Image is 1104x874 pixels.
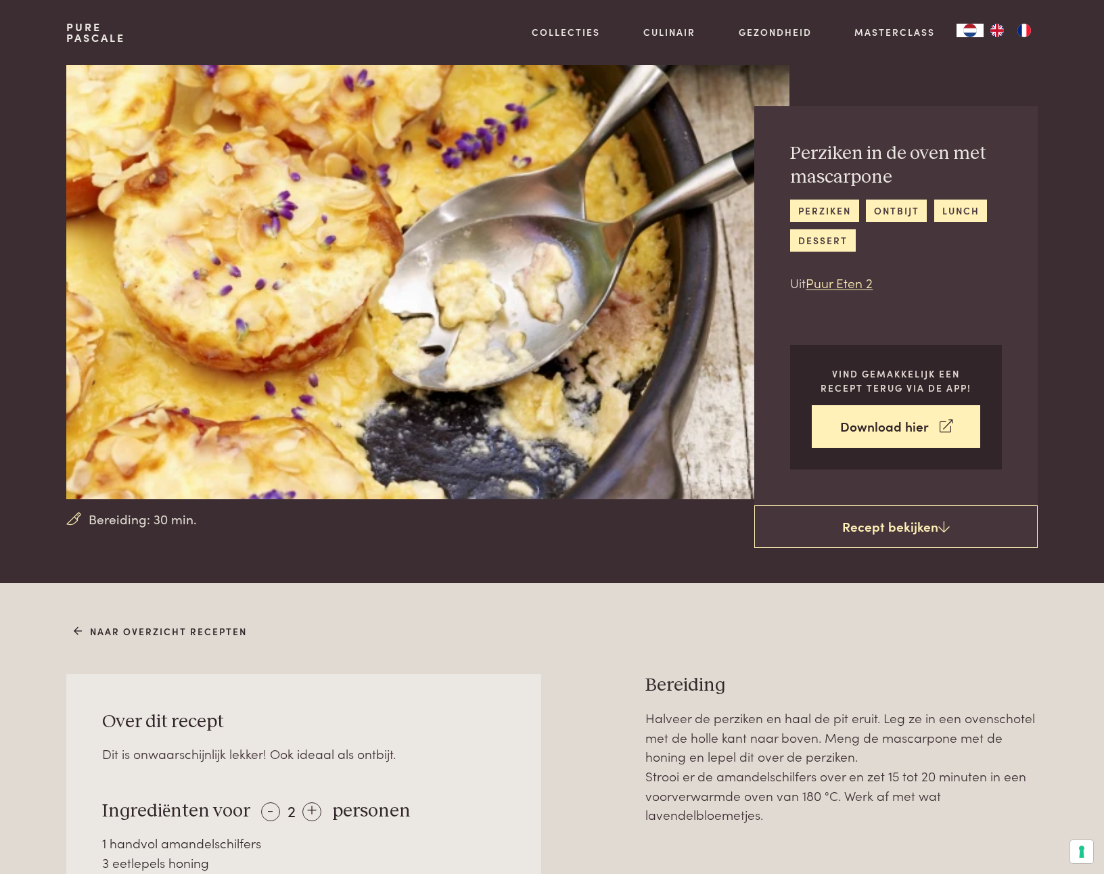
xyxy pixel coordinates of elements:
a: FR [1011,24,1038,37]
span: Bereiding: 30 min. [89,509,197,529]
a: perziken [790,200,858,222]
p: Halveer de perziken en haal de pit eruit. Leg ze in een ovenschotel met de holle kant naar boven.... [645,708,1038,825]
aside: Language selected: Nederlands [957,24,1038,37]
a: lunch [934,200,987,222]
a: dessert [790,229,855,252]
h3: Bereiding [645,674,1038,697]
span: 2 [287,799,296,821]
div: Language [957,24,984,37]
button: Uw voorkeuren voor toestemming voor trackingtechnologieën [1070,840,1093,863]
a: Naar overzicht recepten [74,624,248,639]
a: EN [984,24,1011,37]
a: Puur Eten 2 [806,273,873,292]
a: Gezondheid [739,25,812,39]
a: PurePascale [66,22,125,43]
img: Perziken in de oven met mascarpone [66,65,789,499]
a: Download hier [812,405,980,448]
h3: Over dit recept [102,710,505,734]
p: Vind gemakkelijk een recept terug via de app! [812,367,980,394]
a: NL [957,24,984,37]
span: Ingrediënten voor [102,802,250,821]
a: Recept bekijken [754,505,1038,549]
span: personen [332,802,411,821]
h2: Perziken in de oven met mascarpone [790,142,1002,189]
a: Collecties [532,25,600,39]
div: 1 handvol amandelschilfers [102,833,505,853]
a: ontbijt [866,200,927,222]
div: Dit is onwaarschijnlijk lekker! Ook ideaal als ontbijt. [102,744,505,764]
div: 3 eetlepels honing [102,853,505,873]
div: + [302,802,321,821]
a: Masterclass [854,25,935,39]
ul: Language list [984,24,1038,37]
div: - [261,802,280,821]
a: Culinair [643,25,695,39]
p: Uit [790,273,1002,293]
